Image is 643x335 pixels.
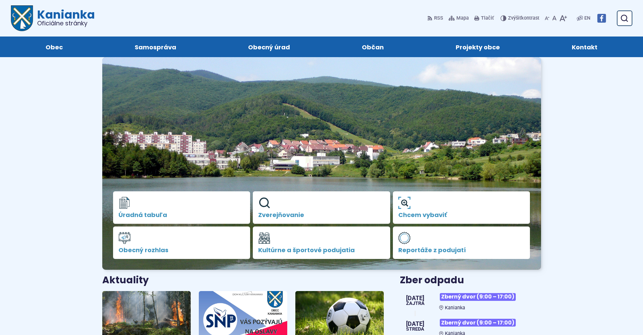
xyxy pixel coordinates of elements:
[248,37,290,57] span: Obecný úrad
[473,11,495,25] button: Tlačiť
[551,11,558,25] button: Nastaviť pôvodnú veľkosť písma
[258,247,385,254] span: Kultúrne a športové podujatia
[11,5,33,31] img: Prejsť na domovskú stránku
[508,16,539,21] span: kontrast
[501,11,541,25] button: Zvýšiťkontrast
[481,16,494,21] span: Tlačiť
[406,327,424,332] span: streda
[333,37,413,57] a: Občan
[558,11,568,25] button: Zväčšiť veľkosť písma
[427,11,445,25] a: RSS
[456,14,469,22] span: Mapa
[508,15,521,21] span: Zvýšiť
[406,295,425,301] span: [DATE]
[440,293,516,301] span: Zberný dvor (9:00 – 17:00)
[445,305,465,311] span: Kanianka
[434,14,443,22] span: RSS
[135,37,176,57] span: Samospráva
[584,14,590,22] span: EN
[583,14,592,22] a: EN
[258,212,385,218] span: Zverejňovanie
[33,9,95,26] h1: Kanianka
[102,275,149,286] h3: Aktuality
[219,37,319,57] a: Obecný úrad
[16,37,92,57] a: Obec
[37,20,95,26] span: Oficiálne stránky
[118,212,245,218] span: Úradná tabuľa
[11,5,95,31] a: Logo Kanianka, prejsť na domovskú stránku.
[398,247,525,254] span: Reportáže z podujatí
[253,226,390,259] a: Kultúrne a športové podujatia
[393,191,530,224] a: Chcem vybaviť
[105,37,205,57] a: Samospráva
[113,191,250,224] a: Úradná tabuľa
[118,247,245,254] span: Obecný rozhlas
[440,319,516,327] span: Zberný dvor (9:00 – 17:00)
[400,290,541,311] a: Zberný dvor (9:00 – 17:00) Kanianka [DATE] Zajtra
[427,37,529,57] a: Projekty obce
[456,37,500,57] span: Projekty obce
[543,11,551,25] button: Zmenšiť veľkosť písma
[113,226,250,259] a: Obecný rozhlas
[572,37,597,57] span: Kontakt
[393,226,530,259] a: Reportáže z podujatí
[597,14,606,23] img: Prejsť na Facebook stránku
[362,37,384,57] span: Občan
[406,301,425,306] span: Zajtra
[406,321,424,327] span: [DATE]
[398,212,525,218] span: Chcem vybaviť
[447,11,470,25] a: Mapa
[400,275,541,286] h3: Zber odpadu
[543,37,627,57] a: Kontakt
[46,37,63,57] span: Obec
[253,191,390,224] a: Zverejňovanie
